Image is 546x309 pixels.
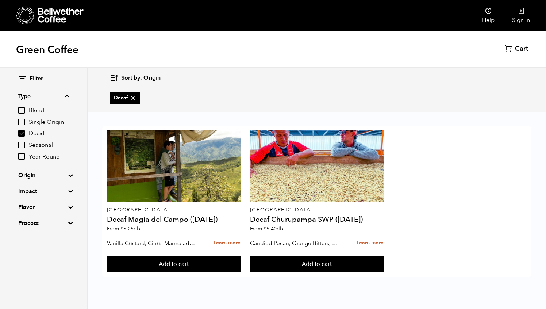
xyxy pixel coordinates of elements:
span: $ [264,225,266,232]
span: /lb [134,225,140,232]
input: Seasonal [18,142,25,148]
p: Candied Pecan, Orange Bitters, Molasses [250,238,341,249]
a: Cart [505,45,530,53]
span: Year Round [29,153,69,161]
h4: Decaf Churupampa SWP ([DATE]) [250,216,384,223]
button: Add to cart [107,256,241,273]
input: Year Round [18,153,25,160]
button: Sort by: Origin [110,69,161,87]
h1: Green Coffee [16,43,78,56]
span: From [107,225,140,232]
span: Cart [515,45,528,53]
span: Blend [29,107,69,115]
input: Single Origin [18,119,25,125]
bdi: 5.40 [264,225,283,232]
summary: Type [18,92,69,101]
span: Filter [30,75,43,83]
p: [GEOGRAPHIC_DATA] [250,207,384,213]
a: Learn more [214,235,241,251]
span: Single Origin [29,118,69,126]
input: Blend [18,107,25,114]
summary: Impact [18,187,69,196]
span: Seasonal [29,141,69,149]
input: Decaf [18,130,25,137]
span: $ [120,225,123,232]
span: Sort by: Origin [121,74,161,82]
summary: Origin [18,171,69,180]
h4: Decaf Magia del Campo ([DATE]) [107,216,241,223]
p: Vanilla Custard, Citrus Marmalade, Caramel [107,238,198,249]
span: Decaf [114,94,136,102]
button: Add to cart [250,256,384,273]
span: Decaf [29,130,69,138]
p: [GEOGRAPHIC_DATA] [107,207,241,213]
summary: Flavor [18,203,69,211]
span: From [250,225,283,232]
summary: Process [18,219,69,228]
span: /lb [277,225,283,232]
a: Learn more [357,235,384,251]
bdi: 5.25 [120,225,140,232]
